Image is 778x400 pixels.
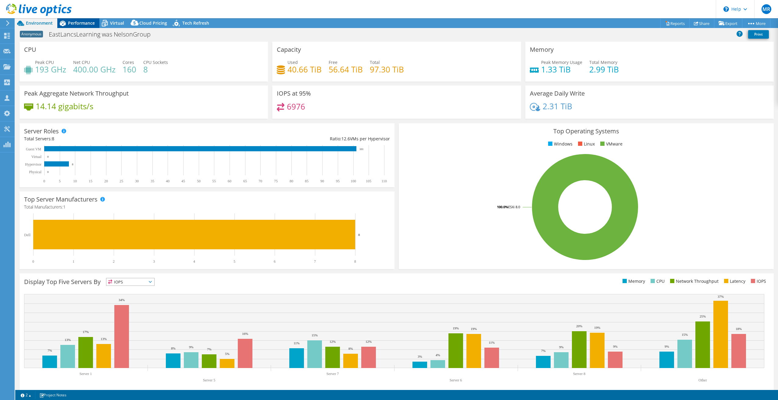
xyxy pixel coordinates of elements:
h4: 56.64 TiB [329,66,363,73]
text: 15% [682,333,688,336]
li: CPU [649,278,665,285]
text: 8 [354,259,356,264]
li: VMware [599,141,623,147]
text: 60 [228,179,231,183]
span: Anonymous [20,31,43,37]
h1: EastLancsLearning was NelsonGroup [46,31,160,38]
text: 85 [305,179,309,183]
text: Server 6 [450,378,462,382]
span: Cloud Pricing [139,20,167,26]
text: 100 [351,179,356,183]
text: 75 [274,179,278,183]
text: 65 [243,179,247,183]
h3: Peak Aggregate Network Throughput [24,90,129,97]
text: 19% [453,326,459,330]
text: 9% [613,345,618,348]
h4: 97.30 TiB [370,66,404,73]
text: 55 [212,179,216,183]
span: Tech Refresh [182,20,209,26]
h4: 6976 [287,103,305,110]
span: MR [762,4,771,14]
text: Dell [24,233,30,237]
h4: 14.14 gigabits/s [36,103,93,110]
text: 45 [181,179,185,183]
h3: IOPS at 95% [277,90,311,97]
li: Network Throughput [669,278,719,285]
text: 16% [242,332,248,335]
li: Windows [547,141,573,147]
text: Server 5 [203,378,215,382]
text: 8 [72,163,73,166]
tspan: 100.0% [497,205,508,209]
text: 95 [336,179,340,183]
text: 12% [366,340,372,343]
text: 4 [193,259,195,264]
h3: Memory [530,46,554,53]
text: 0 [43,179,45,183]
text: 7% [207,347,212,351]
text: 4% [436,353,440,357]
text: 90 [320,179,324,183]
span: Environment [26,20,53,26]
a: 2 [16,391,35,399]
tspan: ESXi 8.0 [508,205,520,209]
text: Physical [29,170,41,174]
text: 13% [101,337,107,341]
text: 15% [312,333,318,337]
h4: 40.66 TiB [287,66,322,73]
a: Print [748,30,769,39]
text: 11% [489,341,495,344]
span: Peak Memory Usage [541,59,582,65]
text: 17% [83,330,89,334]
text: 18% [736,327,742,331]
li: Linux [576,141,595,147]
span: Peak CPU [35,59,54,65]
text: 5 [234,259,235,264]
text: Server 7 [327,372,339,376]
a: More [742,19,770,28]
text: 40 [166,179,170,183]
div: Ratio: VMs per Hypervisor [207,135,390,142]
h4: 160 [123,66,136,73]
text: 9% [189,345,194,349]
span: Total Memory [589,59,617,65]
text: 15 [89,179,92,183]
text: 35 [151,179,154,183]
span: Virtual [110,20,124,26]
div: Total Servers: [24,135,207,142]
text: 7 [314,259,316,264]
text: 101 [359,148,364,151]
text: 20 [104,179,108,183]
h4: 2.31 TiB [543,103,572,110]
svg: \n [723,6,729,12]
text: 105 [366,179,371,183]
text: 9% [559,345,564,349]
text: Other [698,378,707,382]
text: 0 [32,259,34,264]
text: 7% [48,349,52,352]
li: Memory [621,278,645,285]
text: Server 1 [80,372,92,376]
text: 7% [541,349,546,353]
text: 25 [120,179,123,183]
h3: Top Operating Systems [403,128,769,135]
text: Virtual [31,155,42,159]
text: 37% [718,295,724,298]
text: 5% [225,352,230,356]
a: Project Notes [35,391,71,399]
text: 10 [73,179,77,183]
h4: 1.33 TiB [541,66,582,73]
h3: Average Daily Write [530,90,585,97]
text: 0 [47,155,49,158]
text: 25% [700,314,706,318]
text: 70 [259,179,262,183]
h4: 400.00 GHz [73,66,116,73]
text: 5 [59,179,61,183]
h4: 2.99 TiB [589,66,619,73]
a: Share [689,19,714,28]
li: Latency [723,278,745,285]
text: 8% [348,347,353,350]
h3: Top Server Manufacturers [24,196,98,203]
text: Guest VM [26,147,41,151]
text: 12% [330,340,336,343]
